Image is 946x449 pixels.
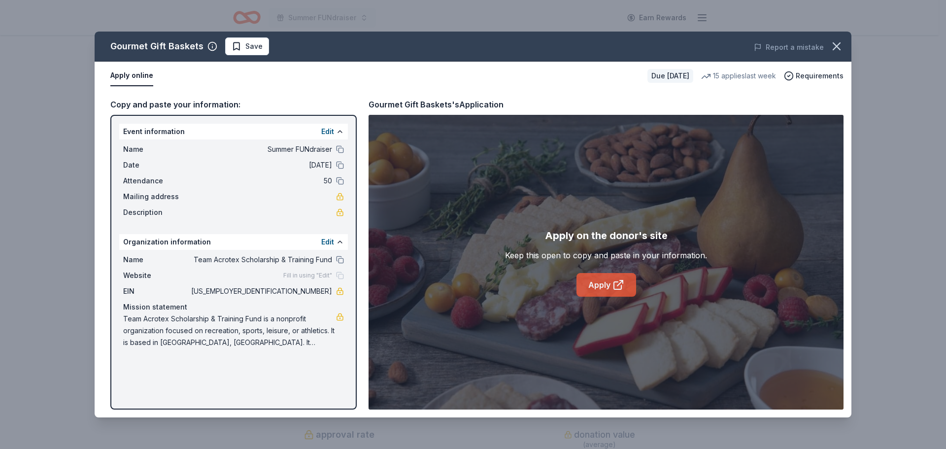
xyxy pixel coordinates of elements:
div: Apply on the donor's site [545,228,668,243]
span: Description [123,207,189,218]
a: Apply [576,273,636,297]
button: Save [225,37,269,55]
button: Apply online [110,66,153,86]
span: Name [123,143,189,155]
div: Organization information [119,234,348,250]
span: Attendance [123,175,189,187]
span: Date [123,159,189,171]
span: Mailing address [123,191,189,203]
span: Fill in using "Edit" [283,272,332,279]
span: Team Acrotex Scholarship & Training Fund [189,254,332,266]
span: Summer FUNdraiser [189,143,332,155]
div: Copy and paste your information: [110,98,357,111]
span: 50 [189,175,332,187]
button: Requirements [784,70,844,82]
div: Event information [119,124,348,139]
span: Save [245,40,263,52]
button: Edit [321,236,334,248]
div: 15 applies last week [701,70,776,82]
span: EIN [123,285,189,297]
div: Keep this open to copy and paste in your information. [505,249,707,261]
div: Due [DATE] [647,69,693,83]
button: Edit [321,126,334,138]
div: Mission statement [123,301,344,313]
span: Website [123,270,189,281]
div: Gourmet Gift Baskets [110,38,203,54]
div: Gourmet Gift Baskets's Application [369,98,504,111]
span: [US_EMPLOYER_IDENTIFICATION_NUMBER] [189,285,332,297]
span: Team Acrotex Scholarship & Training Fund is a nonprofit organization focused on recreation, sport... [123,313,336,348]
button: Report a mistake [754,41,824,53]
span: Requirements [796,70,844,82]
span: Name [123,254,189,266]
span: [DATE] [189,159,332,171]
